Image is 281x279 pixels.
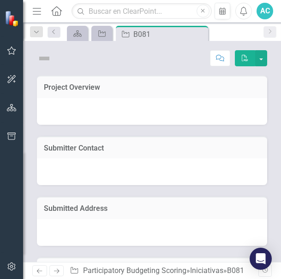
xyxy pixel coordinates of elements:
div: B081 [133,29,206,40]
input: Buscar en ClearPoint... [72,3,211,19]
a: Participatory Budgeting Scoring [83,266,186,275]
div: Open Intercom Messenger [250,248,272,270]
img: No Definido [37,51,52,66]
h3: Submitter Contact [44,144,260,152]
div: B081 [227,266,244,275]
h3: Submitted Address [44,204,260,213]
img: ClearPoint Strategy [5,10,21,26]
a: Iniciativas [190,266,223,275]
div: » » [70,266,258,276]
button: AC [257,3,273,19]
h3: Project Overview [44,83,260,92]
